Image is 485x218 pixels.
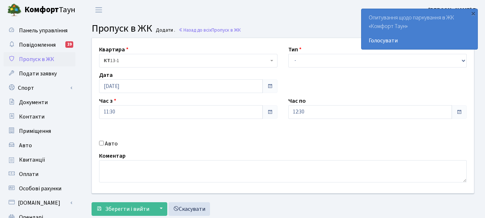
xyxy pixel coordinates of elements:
[104,57,110,64] b: КТ
[288,97,306,105] label: Час по
[369,36,470,45] a: Голосувати
[99,71,113,79] label: Дата
[4,138,75,153] a: Авто
[4,38,75,52] a: Повідомлення19
[168,202,210,216] a: Скасувати
[362,9,477,49] div: Опитування щодо паркування в ЖК «Комфорт Таун»
[19,70,57,78] span: Подати заявку
[154,27,175,33] small: Додати .
[178,27,241,33] a: Назад до всіхПропуск в ЖК
[99,97,116,105] label: Час з
[104,57,269,64] span: <b>КТ</b>&nbsp;&nbsp;&nbsp;&nbsp;13-1
[19,55,54,63] span: Пропуск в ЖК
[19,185,61,193] span: Особові рахунки
[4,181,75,196] a: Особові рахунки
[428,6,476,14] a: [PERSON_NAME] Г.
[4,66,75,81] a: Подати заявку
[288,45,302,54] label: Тип
[19,113,45,121] span: Контакти
[99,152,126,160] label: Коментар
[4,110,75,124] a: Контакти
[19,27,67,34] span: Панель управління
[4,23,75,38] a: Панель управління
[19,170,38,178] span: Оплати
[7,3,22,17] img: logo.png
[92,202,154,216] button: Зберегти і вийти
[105,205,149,213] span: Зберегти і вийти
[4,196,75,210] a: [DOMAIN_NAME]
[90,4,108,16] button: Переключити навігацію
[65,41,73,48] div: 19
[24,4,75,16] span: Таун
[99,54,278,68] span: <b>КТ</b>&nbsp;&nbsp;&nbsp;&nbsp;13-1
[24,4,59,15] b: Комфорт
[19,127,51,135] span: Приміщення
[105,139,118,148] label: Авто
[19,156,45,164] span: Квитанції
[4,124,75,138] a: Приміщення
[4,81,75,95] a: Спорт
[19,98,48,106] span: Документи
[4,95,75,110] a: Документи
[92,21,152,36] span: Пропуск в ЖК
[470,10,477,17] div: ×
[211,27,241,33] span: Пропуск в ЖК
[19,142,32,149] span: Авто
[4,52,75,66] a: Пропуск в ЖК
[4,167,75,181] a: Оплати
[99,45,129,54] label: Квартира
[19,41,56,49] span: Повідомлення
[4,153,75,167] a: Квитанції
